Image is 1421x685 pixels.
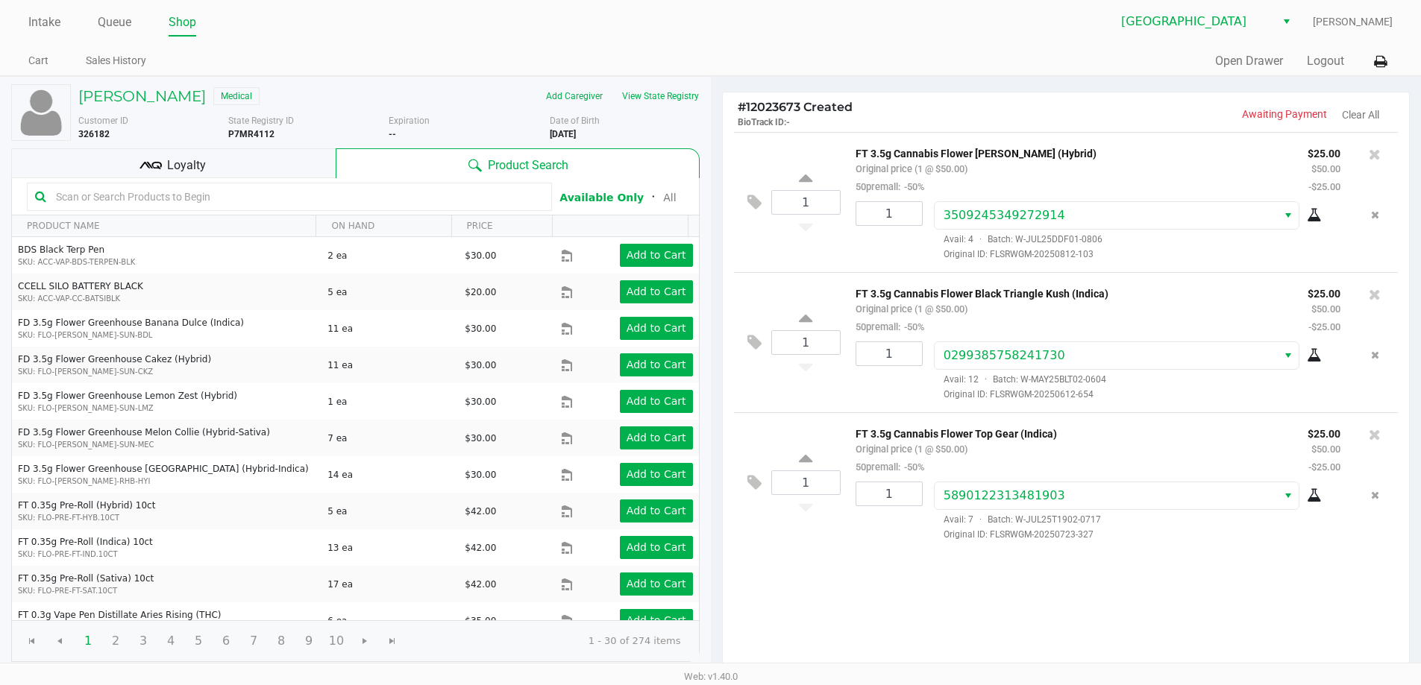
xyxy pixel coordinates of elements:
a: Sales History [86,51,146,70]
td: 7 ea [321,420,458,456]
td: 11 ea [321,347,458,383]
span: [GEOGRAPHIC_DATA] [1121,13,1267,31]
span: BioTrack ID: [738,117,786,127]
p: SKU: FLO-[PERSON_NAME]-SUN-MEC [18,439,315,450]
a: Queue [98,12,131,33]
kendo-pager-info: 1 - 30 of 274 items [418,634,681,648]
span: -50% [900,461,924,473]
p: SKU: FLO-PRE-FT-IND.10CT [18,549,315,560]
span: $42.00 [465,543,496,553]
span: · [973,234,988,244]
p: $25.00 [1308,424,1340,440]
button: Add to Cart [620,536,693,559]
small: $50.00 [1311,443,1340,455]
button: Select [1277,482,1299,509]
b: -- [389,129,396,139]
button: Add to Cart [620,353,693,376]
span: Go to the first page [26,635,38,647]
p: SKU: FLO-[PERSON_NAME]-RHB-HYI [18,476,315,487]
button: Add to Cart [620,280,693,303]
span: Original ID: FLSRWGM-20250612-654 [934,388,1340,401]
td: 5 ea [321,274,458,310]
span: Product Search [488,157,568,174]
small: 50premall: [856,461,924,473]
app-button-loader: Add to Cart [627,541,686,553]
td: FT 0.35g Pre-Roll (Hybrid) 10ct [12,493,321,529]
td: FD 3.5g Flower Greenhouse Banana Dulce (Indica) [12,310,321,347]
app-button-loader: Add to Cart [627,395,686,407]
button: Open Drawer [1215,52,1283,70]
p: SKU: ACC-VAP-CC-BATSIBLK [18,293,315,304]
small: -$25.00 [1308,321,1340,332]
p: FT 3.5g Cannabis Flower [PERSON_NAME] (Hybrid) [856,144,1285,160]
td: FD 3.5g Flower Greenhouse Melon Collie (Hybrid-Sativa) [12,420,321,456]
p: SKU: ACC-VAP-BDS-TERPEN-BLK [18,256,315,268]
small: -$25.00 [1308,461,1340,473]
small: Original price (1 @ $50.00) [856,303,967,315]
span: Web: v1.40.0 [684,671,738,682]
td: FT 0.35g Pre-Roll (Indica) 10ct [12,529,321,566]
button: Select [1276,8,1297,35]
small: Original price (1 @ $50.00) [856,163,967,174]
span: - [786,117,790,127]
small: $50.00 [1311,303,1340,315]
button: Add Caregiver [536,84,612,108]
span: Page 5 [184,627,213,655]
span: $30.00 [465,323,496,334]
p: SKU: FLO-PRE-FT-SAT.10CT [18,585,315,596]
b: P7MR4112 [228,129,275,139]
span: Original ID: FLSRWGM-20250812-103 [934,247,1340,261]
p: FT 3.5g Cannabis Flower Black Triangle Kush (Indica) [856,284,1285,300]
td: FD 3.5g Flower Greenhouse Lemon Zest (Hybrid) [12,383,321,420]
span: Avail: 7 Batch: W-JUL25T1902-0717 [934,514,1101,525]
span: 3509245349272914 [944,208,1065,222]
td: 11 ea [321,310,458,347]
span: 0299385758241730 [944,348,1065,362]
td: 6 ea [321,602,458,639]
button: Clear All [1342,107,1379,123]
span: Page 2 [101,627,130,655]
span: Go to the next page [359,635,371,647]
app-button-loader: Add to Cart [627,578,686,590]
a: Cart [28,51,48,70]
app-button-loader: Add to Cart [627,285,686,297]
td: BDS Black Terp Pen [12,237,321,274]
small: 50premall: [856,321,924,332]
span: Go to the previous page [54,635,66,647]
span: Page 7 [239,627,268,655]
app-button-loader: Add to Cart [627,468,686,480]
small: -$25.00 [1308,181,1340,192]
h5: [PERSON_NAME] [78,87,206,105]
span: Original ID: FLSRWGM-20250723-327 [934,528,1340,541]
small: Original price (1 @ $50.00) [856,443,967,455]
span: State Registry ID [228,116,294,126]
td: 1 ea [321,383,458,420]
td: FT 0.3g Vape Pen Distillate Aries Rising (THC) [12,602,321,639]
span: Go to the last page [378,627,407,655]
button: Add to Cart [620,572,693,596]
button: Remove the package from the orderLine [1365,201,1385,229]
th: PRICE [451,215,553,237]
button: Logout [1307,52,1344,70]
td: 13 ea [321,529,458,566]
a: Shop [169,12,196,33]
td: 2 ea [321,237,458,274]
span: Avail: 12 Batch: W-MAY25BLT02-0604 [934,374,1106,385]
input: Scan or Search Products to Begin [50,186,544,208]
span: $30.00 [465,360,496,370]
button: Add to Cart [620,609,693,632]
p: Awaiting Payment [1066,107,1327,122]
span: $35.00 [465,616,496,626]
span: Page 9 [295,627,323,655]
small: $50.00 [1311,163,1340,174]
div: Data table [12,215,699,620]
span: Page 4 [157,627,185,655]
span: Go to the last page [386,635,398,647]
span: Go to the previous page [46,627,74,655]
span: · [979,374,993,385]
span: Page 8 [267,627,295,655]
span: $42.00 [465,506,496,517]
td: FD 3.5g Flower Greenhouse Cakez (Hybrid) [12,347,321,383]
span: Avail: 4 Batch: W-JUL25DDF01-0806 [934,234,1102,244]
p: SKU: FLO-[PERSON_NAME]-SUN-CKZ [18,366,315,377]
